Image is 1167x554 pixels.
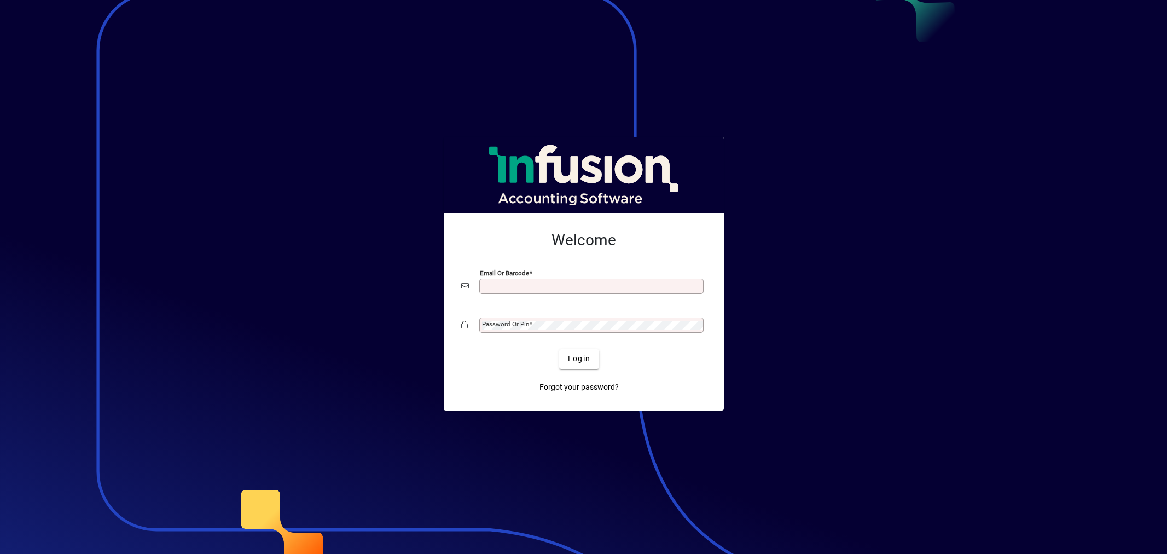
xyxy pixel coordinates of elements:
[480,269,529,276] mat-label: Email or Barcode
[568,353,590,365] span: Login
[461,231,706,250] h2: Welcome
[535,378,623,397] a: Forgot your password?
[482,320,529,328] mat-label: Password or Pin
[539,382,619,393] span: Forgot your password?
[559,349,599,369] button: Login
